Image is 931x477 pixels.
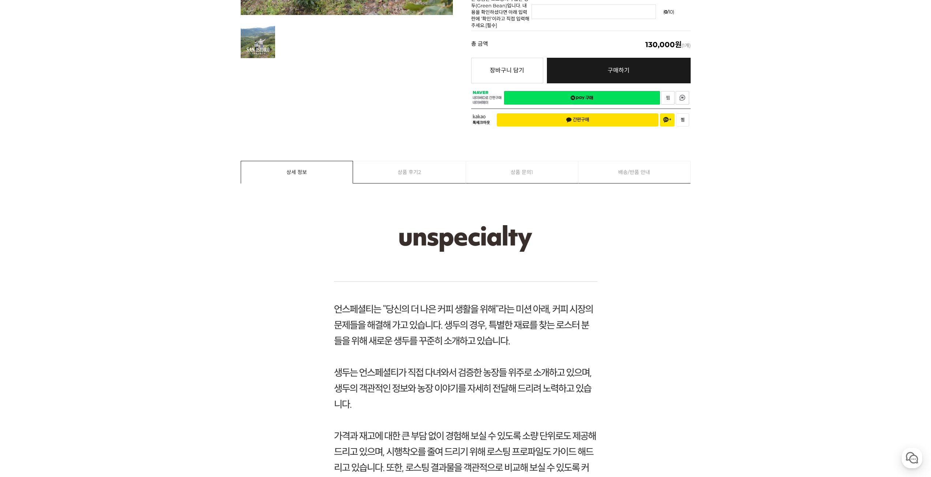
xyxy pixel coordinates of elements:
button: 찜 [676,113,689,126]
a: 대화 [48,232,94,250]
span: 채널 추가 [663,117,671,123]
span: 1 [531,161,533,183]
a: 상품 문의1 [466,161,578,183]
span: (1개) [645,41,691,48]
a: 새창 [661,91,675,105]
a: 홈 [2,232,48,250]
button: 간편구매 [497,113,658,126]
span: 구매하기 [608,67,630,74]
a: 새창 [504,91,660,105]
a: 배송/반품 안내 [578,161,690,183]
span: 홈 [23,243,27,249]
span: 2 [418,161,421,183]
span: 간편구매 [566,117,589,123]
span: 설정 [113,243,122,249]
span: 대화 [67,243,76,249]
strong: 0 [664,9,667,15]
strong: 총 금액 [471,41,488,48]
a: 설정 [94,232,140,250]
em: 130,000원 [645,40,682,49]
button: 채널 추가 [660,113,675,126]
span: 현재글자수/최대글자수 [663,9,674,15]
span: 찜 [681,117,684,122]
span: 카카오 톡체크아웃 [473,114,491,125]
button: 장바구니 담기 [471,58,543,83]
a: 상세 정보 [241,161,353,183]
a: 상품 후기2 [353,161,466,183]
a: 구매하기 [547,58,691,83]
a: 새창 [676,91,689,105]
